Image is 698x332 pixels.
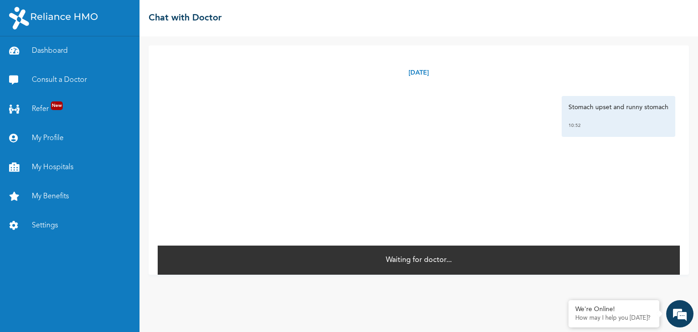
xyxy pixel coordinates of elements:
[149,11,222,25] h2: Chat with Doctor
[575,315,653,322] p: How may I help you today?
[9,7,98,30] img: RelianceHMO's Logo
[51,101,63,110] span: New
[386,255,452,266] p: Waiting for doctor...
[568,121,668,130] div: 10:52
[575,306,653,313] div: We're Online!
[409,68,429,78] p: [DATE]
[568,103,668,112] p: Stomach upset and runny stomach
